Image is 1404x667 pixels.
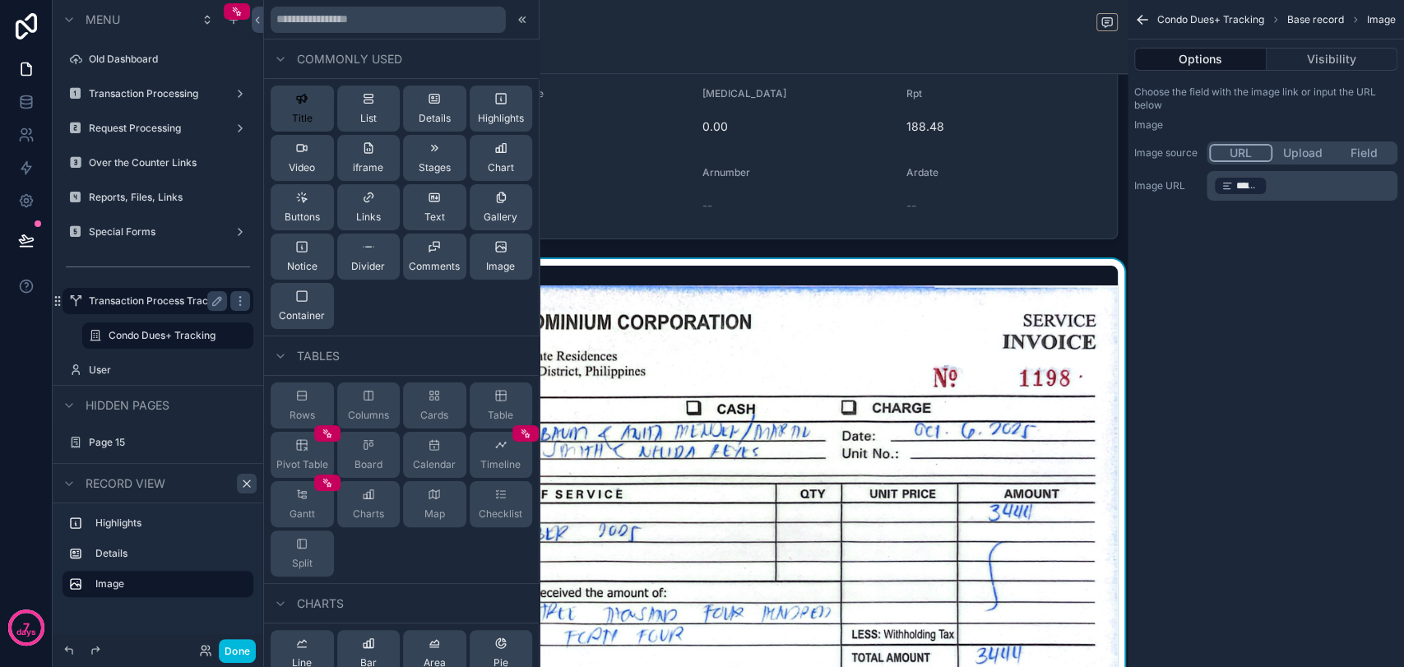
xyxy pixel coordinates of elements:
label: Reports, Files, Links [89,191,243,204]
label: Transaction Processing [89,87,220,100]
label: Highlights [95,516,240,530]
div: scrollable content [1207,171,1397,201]
span: Video [289,161,315,174]
button: Calendar [403,432,466,478]
span: Stages [419,161,451,174]
button: Text [403,184,466,230]
button: iframe [337,135,401,181]
span: Chart [488,161,514,174]
span: Record view [86,475,165,492]
button: Image [470,234,533,280]
button: URL [1209,144,1272,162]
span: Board [354,458,382,471]
span: Checklist [479,507,522,521]
span: Title [292,112,313,125]
label: Image URL [1134,179,1200,192]
span: Text [424,211,445,224]
span: Cards [420,409,448,422]
span: Table [488,409,513,422]
label: Page 15 [89,436,243,449]
button: Stages [403,135,466,181]
label: Transaction Process Tracking [89,294,227,308]
button: List [337,86,401,132]
span: Comments [409,260,460,273]
span: Calendar [413,458,456,471]
label: Special Forms [89,225,220,239]
button: Details [403,86,466,132]
span: Timeline [480,458,521,471]
button: Split [271,530,334,577]
span: Commonly used [297,51,402,67]
span: Details [419,112,451,125]
span: Gantt [290,507,315,521]
button: Rows [271,382,334,428]
button: Container [271,283,334,329]
span: Split [292,557,313,570]
label: Old Dashboard [89,53,243,66]
button: Done [219,639,256,663]
span: Condo Dues+ Tracking [1157,13,1264,26]
span: Image [486,260,515,273]
span: Map [424,507,445,521]
span: Highlights [478,112,524,125]
span: Gallery [484,211,517,224]
span: Charts [353,507,384,521]
button: Cards [403,382,466,428]
span: Tables [297,348,340,364]
span: Charts [297,595,344,612]
span: Pivot Table [276,458,328,471]
p: days [16,626,36,639]
button: Gantt [271,481,334,527]
button: Checklist [470,481,533,527]
span: iframe [353,161,383,174]
button: Field [1333,144,1395,162]
button: Notice [271,234,334,280]
button: Table [470,382,533,428]
button: Visibility [1267,48,1398,71]
span: Columns [348,409,389,422]
button: Chart [470,135,533,181]
button: Pivot Table [271,432,334,478]
button: Options [1134,48,1267,71]
div: scrollable content [53,503,263,614]
button: Comments [403,234,466,280]
span: Hidden pages [86,397,169,414]
button: Map [403,481,466,527]
button: Highlights [470,86,533,132]
label: Condo Dues+ Tracking [109,329,243,342]
button: Video [271,135,334,181]
p: 7 [23,619,30,636]
label: User [89,364,243,377]
span: Base record [1287,13,1344,26]
span: Container [279,309,325,322]
label: Request Processing [89,122,220,135]
label: Choose the field with the image link or input the URL below [1134,86,1397,112]
button: Divider [337,234,401,280]
label: Over the Counter Links [89,156,243,169]
button: Upload [1272,144,1334,162]
button: Gallery [470,184,533,230]
span: Buttons [285,211,320,224]
label: Image [1134,118,1163,132]
span: Menu [86,12,120,28]
button: Timeline [470,432,533,478]
button: Charts [337,481,401,527]
button: Title [271,86,334,132]
label: Details [95,547,240,560]
span: Links [356,211,381,224]
label: Image [95,577,240,591]
span: Rows [290,409,315,422]
label: Image source [1134,146,1200,160]
span: Notice [287,260,317,273]
span: List [360,112,377,125]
